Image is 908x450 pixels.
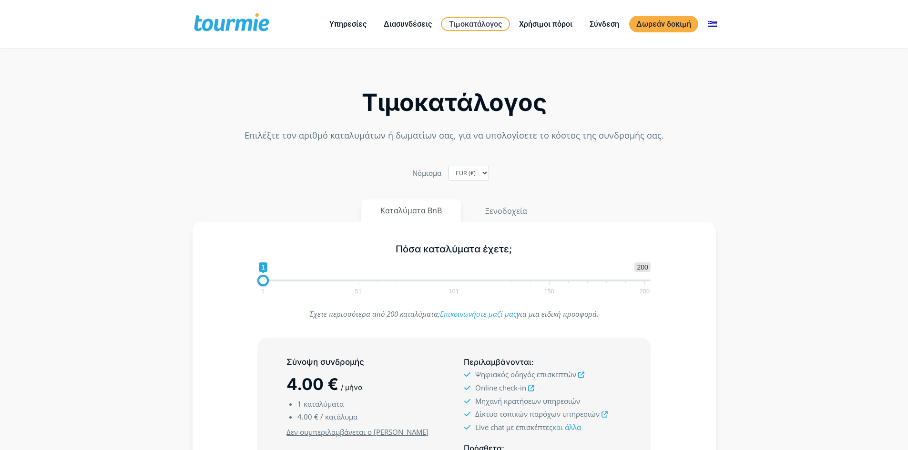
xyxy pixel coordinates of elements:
span: 200 [638,289,652,293]
span: 101 [447,289,460,293]
span: 1 [297,399,302,409]
a: Επικοινωνήστε μαζί μας [440,309,517,319]
a: Τιμοκατάλογος [441,17,510,31]
a: Διασυνδέσεις [377,18,439,30]
span: Online check-in [475,383,526,392]
span: Περιλαμβάνονται [464,357,531,367]
h2: Τιμοκατάλογος [193,91,716,114]
span: 1 [260,289,266,293]
span: 4.00 € [297,412,318,421]
span: 4.00 € [286,374,338,394]
span: 150 [542,289,556,293]
span: Ψηφιακός οδηγός επισκεπτών [475,370,576,379]
span: Μηχανή κρατήσεων υπηρεσιών [475,396,580,406]
u: Δεν συμπεριλαμβάνεται ο [PERSON_NAME] [286,427,428,437]
button: Καταλύματα BnB [361,200,461,222]
a: και άλλα [552,422,581,432]
span: 1 [259,262,267,272]
a: Υπηρεσίες [322,18,374,30]
a: Δωρεάν δοκιμή [629,16,698,32]
h5: Σύνοψη συνδρομής [286,356,444,368]
span: 51 [354,289,363,293]
p: Επιλέξτε τον αριθμό καταλυμάτων ή δωματίων σας, για να υπολογίσετε το κόστος της συνδρομής σας. [193,129,716,142]
span: Live chat με επισκέπτες [475,422,581,432]
h5: Πόσα καταλύματα έχετε; [257,243,651,255]
a: Σύνδεση [582,18,626,30]
span: 200 [634,262,650,272]
button: Ξενοδοχεία [466,200,547,222]
span: / κατάλυμα [320,412,357,421]
h5: : [464,356,621,368]
a: Χρήσιμοι πόροι [512,18,580,30]
span: καταλύματα [304,399,344,409]
span: Δίκτυο τοπικών παρόχων υπηρεσιών [475,409,600,419]
span: / μήνα [341,383,363,392]
label: Nόμισμα [412,167,441,180]
p: Έχετε περισσότερα από 200 καταλύματα; για μια ειδική προσφορά. [257,308,651,320]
